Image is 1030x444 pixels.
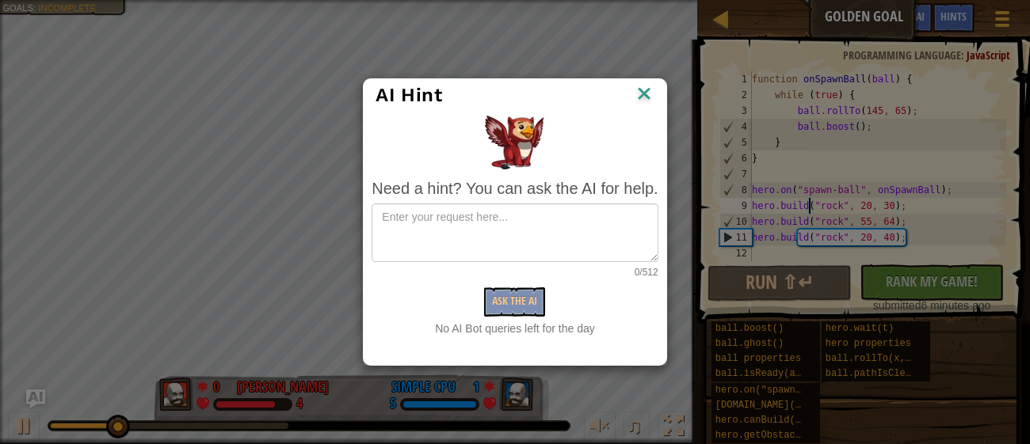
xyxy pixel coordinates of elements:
div: Need a hint? You can ask the AI for help. [372,177,658,200]
div: 0/512 [372,266,658,279]
span: AI Hint [376,84,442,106]
img: AI Hint Animal [485,116,544,169]
img: IconClose.svg [634,83,654,107]
div: No AI Bot queries left for the day [372,321,658,336]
